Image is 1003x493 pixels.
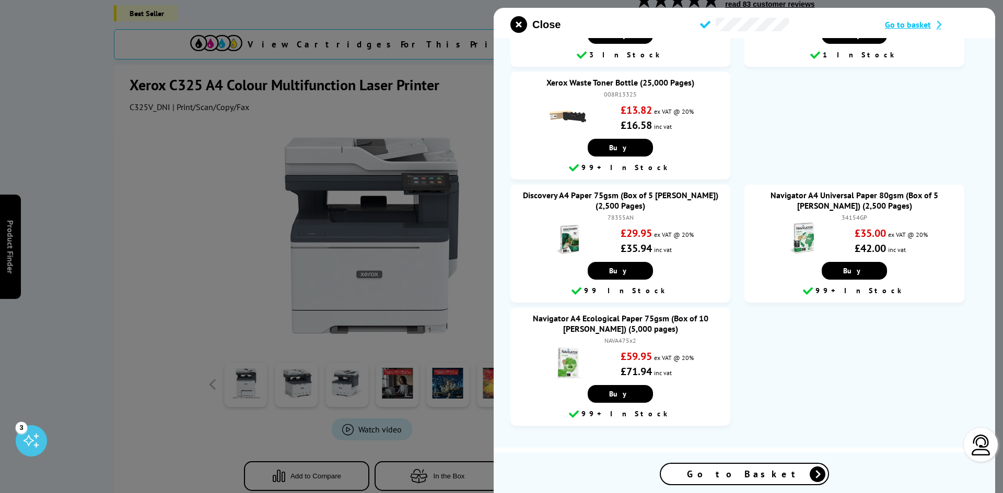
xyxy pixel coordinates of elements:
span: ex VAT @ 20% [654,354,694,362]
strong: £13.82 [621,103,652,117]
a: Navigator A4 Ecological Paper 75gsm (Box of 10 [PERSON_NAME]) (5,000 pages) [533,313,708,334]
div: 99 In Stock [516,285,725,297]
strong: £42.00 [855,242,886,255]
div: 78355AN [521,213,720,221]
div: 34154GP [755,213,954,221]
img: Discovery A4 Paper 75gsm (Box of 5 Reams) (2,500 Pages) [550,221,586,258]
div: 99+ In Stock [516,162,725,174]
img: Navigator A4 Ecological Paper 75gsm (Box of 10 Reams) (5,000 pages) [550,344,586,381]
a: Discovery A4 Paper 75gsm (Box of 5 [PERSON_NAME]) (2,500 Pages) [523,190,718,211]
span: ex VAT @ 20% [888,231,928,238]
strong: £16.58 [621,118,652,132]
span: ex VAT @ 20% [654,231,694,238]
span: Buy [843,266,866,275]
div: 99+ In Stock [516,408,725,420]
strong: £71.94 [621,365,652,378]
a: Go to basket [885,19,978,30]
a: Xerox Waste Toner Bottle (25,000 Pages) [546,77,694,88]
img: Xerox Waste Toner Bottle (25,000 Pages) [550,98,586,135]
img: Navigator A4 Universal Paper 80gsm (Box of 5 Reams) (2,500 Pages) [784,221,820,258]
div: 99+ In Stock [750,285,959,297]
span: Buy [609,143,632,152]
button: close modal [510,16,561,33]
a: Go to Basket [660,463,829,485]
strong: £59.95 [621,350,652,363]
strong: £35.00 [855,226,886,240]
span: Buy [609,389,632,399]
span: Close [532,19,561,31]
span: Buy [609,266,632,275]
strong: £35.94 [621,242,652,255]
div: NAVA475x2 [521,336,720,344]
span: inc vat [888,246,906,254]
div: 1 In Stock [750,49,959,62]
span: inc vat [654,369,672,377]
span: inc vat [654,123,672,130]
span: ex VAT @ 20% [654,107,694,115]
span: Go to Basket [687,468,802,480]
strong: £29.95 [621,226,652,240]
div: 3 In Stock [516,49,725,62]
span: Go to basket [885,19,931,30]
div: 3 [16,422,27,433]
div: 008R13325 [521,90,720,98]
img: user-headset-light.svg [971,435,992,455]
span: inc vat [654,246,672,254]
a: Navigator A4 Universal Paper 80gsm (Box of 5 [PERSON_NAME]) (2,500 Pages) [771,190,938,211]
